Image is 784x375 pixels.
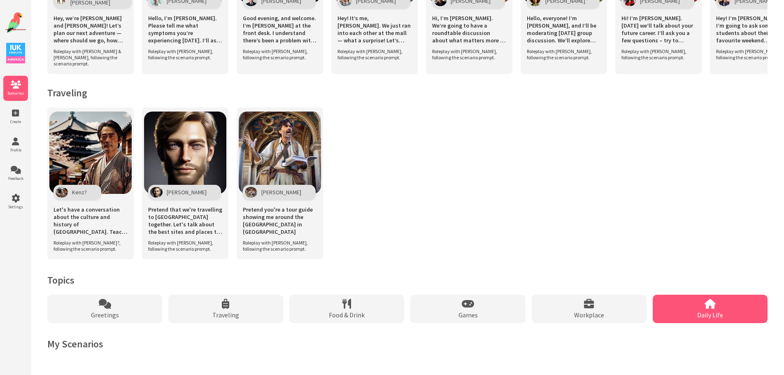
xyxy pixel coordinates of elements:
span: Hi! I’m [PERSON_NAME]. [DATE] we’ll talk about your future career. I’ll ask you a few questions –... [621,14,696,44]
span: Hey! It’s me, [PERSON_NAME]. We just ran into each other at the mall — what a surprise! Let’s cat... [337,14,412,44]
span: Let's have a conversation about the culture and history of [GEOGRAPHIC_DATA]. Teach me about it [54,206,128,235]
h2: Topics [47,274,768,286]
span: Daily Life [697,311,723,319]
img: Scenario Image [49,112,132,194]
span: Hello, I’m [PERSON_NAME]. Please tell me what symptoms you’re experiencing [DATE]. I’ll ask you a... [148,14,222,44]
span: Profile [3,147,28,153]
img: Character [150,187,163,198]
span: Hi, I’m [PERSON_NAME]. We’re going to have a roundtable discussion about what matters more — educ... [432,14,506,44]
span: Roleplay with [PERSON_NAME], following the scenario prompt. [148,240,218,252]
img: Scenario Image [144,112,226,194]
span: [PERSON_NAME] [167,189,207,196]
span: Workplace [574,311,604,319]
span: Roleplay with [PERSON_NAME], following the scenario prompt. [621,48,691,61]
span: Feedback [3,176,28,181]
img: IUK Logo [6,43,25,63]
img: Character [56,187,68,198]
span: Roleplay with [PERSON_NAME]?, following the scenario prompt. [54,240,123,252]
span: Roleplay with [PERSON_NAME] & [PERSON_NAME], following the scenario prompt. [54,48,123,67]
span: Roleplay with [PERSON_NAME], following the scenario prompt. [337,48,407,61]
span: Hey, we’re [PERSON_NAME] and [PERSON_NAME]! Let’s plan our next adventure — where should we go, h... [54,14,128,44]
span: Kenz? [72,189,87,196]
span: Scenarios [3,91,28,96]
span: Games [458,311,478,319]
span: Roleplay with [PERSON_NAME], following the scenario prompt. [243,48,313,61]
span: Roleplay with [PERSON_NAME], following the scenario prompt. [243,240,313,252]
span: Roleplay with [PERSON_NAME], following the scenario prompt. [432,48,502,61]
span: [PERSON_NAME] [261,189,301,196]
span: Roleplay with [PERSON_NAME], following the scenario prompt. [527,48,597,61]
span: Greetings [91,311,119,319]
span: Pretend that we're travelling to [GEOGRAPHIC_DATA] together. Let's talk about the best sites and ... [148,206,222,235]
img: Character [245,187,257,198]
span: Food & Drink [329,311,365,319]
h2: My Scenarios [47,338,768,350]
span: Create [3,119,28,124]
span: Good evening, and welcome. I’m [PERSON_NAME] at the front desk. I understand there’s been a probl... [243,14,317,44]
img: Scenario Image [239,112,321,194]
img: Website Logo [5,12,26,33]
span: Roleplay with [PERSON_NAME], following the scenario prompt. [148,48,218,61]
span: Pretend you're a tour guide showing me around the [GEOGRAPHIC_DATA] in [GEOGRAPHIC_DATA] [243,206,317,235]
h2: Traveling [47,86,768,99]
span: Settings [3,204,28,210]
span: Hello, everyone! I’m [PERSON_NAME], and I’ll be moderating [DATE] group discussion. We’ll explore... [527,14,601,44]
span: Traveling [212,311,239,319]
